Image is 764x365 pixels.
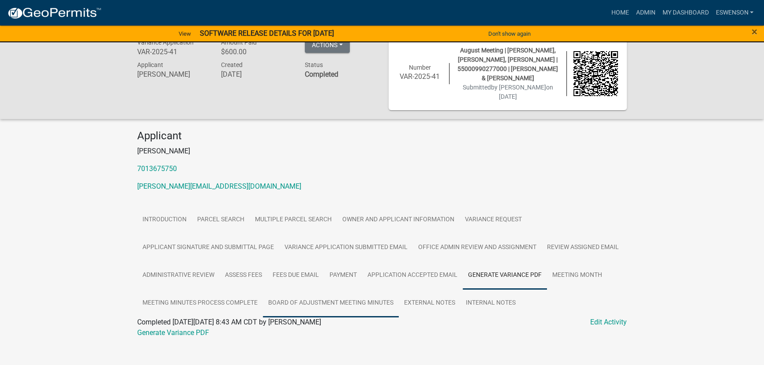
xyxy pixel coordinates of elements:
[137,70,208,78] h6: [PERSON_NAME]
[659,4,712,21] a: My Dashboard
[337,206,460,234] a: Owner and Applicant Information
[409,64,431,71] span: Number
[221,48,292,56] h6: $600.00
[607,4,632,21] a: Home
[192,206,250,234] a: Parcel search
[399,289,461,317] a: External Notes
[279,234,413,262] a: Variance Application Submitted Email
[590,317,627,328] a: Edit Activity
[137,146,627,156] p: [PERSON_NAME]
[137,61,163,68] span: Applicant
[573,51,618,96] img: QR code
[413,234,542,262] a: Office Admin Review and Assignment
[137,289,263,317] a: Meeting Minutes Process Complete
[324,261,362,290] a: Payment
[752,26,757,38] span: ×
[461,289,521,317] a: Internal Notes
[305,37,350,53] button: Actions
[137,48,208,56] h6: VAR-2025-41
[463,84,553,100] span: Submitted on [DATE]
[752,26,757,37] button: Close
[542,234,624,262] a: Review Assigned Email
[175,26,195,41] a: View
[485,26,534,41] button: Don't show again
[220,261,267,290] a: Assess Fees
[137,182,301,190] a: [PERSON_NAME][EMAIL_ADDRESS][DOMAIN_NAME]
[397,72,442,81] h6: VAR-2025-41
[221,70,292,78] h6: [DATE]
[137,206,192,234] a: Introduction
[200,29,334,37] strong: SOFTWARE RELEASE DETAILS FOR [DATE]
[632,4,659,21] a: Admin
[460,206,527,234] a: Variance Request
[221,61,243,68] span: Created
[137,261,220,290] a: Administrative Review
[137,328,209,337] a: Generate Variance PDF
[137,164,177,173] a: 7013675750
[267,261,324,290] a: Fees Due Email
[305,70,338,78] strong: Completed
[250,206,337,234] a: Multiple Parcel Search
[305,61,323,68] span: Status
[463,261,547,290] a: Generate Variance PDF
[457,47,558,82] span: August Meeting | [PERSON_NAME], [PERSON_NAME], [PERSON_NAME] | 55000990277000 | [PERSON_NAME] & [...
[547,261,607,290] a: Meeting Month
[137,130,627,142] h4: Applicant
[491,84,546,91] span: by [PERSON_NAME]
[712,4,757,21] a: eswenson
[137,234,279,262] a: Applicant Signature and Submittal Page
[137,318,321,326] span: Completed [DATE][DATE] 8:43 AM CDT by [PERSON_NAME]
[263,289,399,317] a: Board of Adjustment Meeting Minutes
[362,261,463,290] a: Application Accepted Email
